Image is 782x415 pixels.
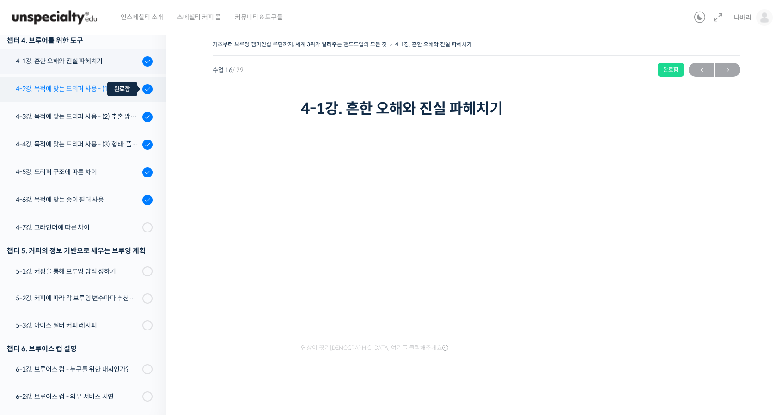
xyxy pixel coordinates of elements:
[301,100,652,117] h1: 4-1강. 흔한 오해와 진실 파헤치기
[16,320,140,330] div: 5-3강. 아이스 필터 커피 레시피
[7,244,153,257] div: 챕터 5. 커피의 정보 기반으로 세우는 브루잉 계획
[7,342,153,355] div: 챕터 6. 브루어스 컵 설명
[16,391,140,402] div: 6-2강. 브루어스 컵 - 의무 서비스 시연
[16,222,140,232] div: 4-7강. 그라인더에 따른 차이
[213,41,387,48] a: 기초부터 브루잉 챔피언십 루틴까지, 세계 3위가 알려주는 핸드드립의 모든 것
[16,195,140,205] div: 4-6강. 목적에 맞는 종이 필터 사용
[232,66,244,74] span: / 29
[301,344,448,352] span: 영상이 끊기[DEMOGRAPHIC_DATA] 여기를 클릭해주세요
[213,67,244,73] span: 수업 16
[143,307,154,314] span: 설정
[85,307,96,315] span: 대화
[16,293,140,303] div: 5-2강. 커피에 따라 각 브루잉 변수마다 추천하는 기준 값
[658,63,684,77] div: 완료함
[29,307,35,314] span: 홈
[61,293,119,316] a: 대화
[7,34,153,47] div: 챕터 4. 브루어를 위한 도구
[16,139,140,149] div: 4-4강. 목적에 맞는 드리퍼 사용 - (3) 형태: 플라스틱, 유리, 세라믹, 메탈
[16,111,140,122] div: 4-3강. 목적에 맞는 드리퍼 사용 - (2) 추출 방식: 침출식, 투과식
[16,84,140,94] div: 4-2강. 목적에 맞는 드리퍼 사용 - (1) 형태: 플랫 베드, 코니컬
[715,63,740,77] a: 다음→
[715,64,740,76] span: →
[689,63,714,77] a: ←이전
[689,64,714,76] span: ←
[16,167,140,177] div: 4-5강. 드리퍼 구조에 따른 차이
[16,266,140,276] div: 5-1강. 커핑을 통해 브루잉 방식 정하기
[16,56,140,66] div: 4-1강. 흔한 오해와 진실 파헤치기
[395,41,472,48] a: 4-1강. 흔한 오해와 진실 파헤치기
[119,293,177,316] a: 설정
[16,364,140,374] div: 6-1강. 브루어스 컵 - 누구를 위한 대회인가?
[734,13,751,22] span: 나바리
[3,293,61,316] a: 홈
